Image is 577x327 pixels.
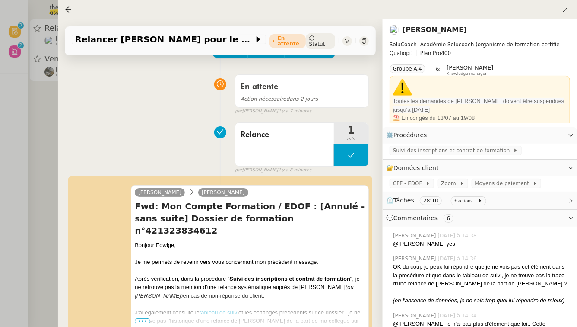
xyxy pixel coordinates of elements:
h4: Fwd: Mon Compte Formation / EDOF : [Annulé - sans suite] Dossier de formation n°421323834612 [135,200,365,237]
span: il y a 8 minutes [278,167,311,174]
small: [PERSON_NAME] [235,167,311,174]
span: [PERSON_NAME] [138,189,181,196]
span: [PERSON_NAME] [393,312,438,320]
span: 1 [334,125,368,135]
nz-tag: 6 [444,214,454,223]
button: Tâche [212,46,248,58]
span: Tâche [225,47,243,57]
span: ••• [135,318,150,324]
span: En attente [241,83,278,91]
span: [DATE] à 14:34 [438,312,479,320]
span: par [235,167,242,174]
span: min [334,135,368,143]
div: En attente [278,36,302,46]
span: Procédures [393,131,427,138]
div: 🔐Données client [383,160,577,176]
img: users%2FvXkuctLX0wUbD4cA8OSk7KI5fra2%2Favatar%2F858bcb8a-9efe-43bf-b7a6-dc9f739d6e70 [390,25,399,35]
span: Plan Pro [420,50,441,56]
span: Relance [241,128,329,141]
span: 400 [441,50,451,56]
span: Message [253,47,279,57]
span: 6 [454,198,458,204]
img: 26a0-fe0f@2x.png [393,78,412,97]
div: Je me permets de revenir vers vous concernant mon précédent message. [135,258,365,266]
span: SoluCoach -Académie Solucoach (organisme de formation certifié Qualiopi) [390,42,560,56]
div: OK du coup je peux lui répondre que je ne vois pas cet élément dans la procédure et que dans le t... [393,263,570,288]
em: (ou [PERSON_NAME]) [135,284,354,299]
div: Bonjour Edwige﻿, [135,241,365,250]
span: Tâches [393,197,414,204]
button: Commentaire [284,46,336,58]
span: ⚙️ [386,130,431,140]
span: 🔐 [386,163,442,173]
span: [PERSON_NAME] [393,232,438,240]
div: Réside à présent à LyonBinôme - Zoé & [PERSON_NAME] [393,122,567,131]
small: [PERSON_NAME] [235,108,311,115]
nz-tag: 28:10 [420,196,442,205]
span: Toutes les demandes de [PERSON_NAME] doivent être suspendues jusqu'à [DATE] [393,78,567,113]
span: Moyens de paiement [475,179,533,188]
em: (en l'absence de données, je ne sais trop quoi lui répondre de mieux) [393,297,565,304]
span: dans 2 jours [241,96,318,102]
span: 💬 [386,215,457,221]
app-user-label: Knowledge manager [447,64,494,76]
span: Action nécessaire [241,96,286,102]
span: il y a 7 minutes [278,108,311,115]
span: Suivi des inscriptions et contrat de formation [393,146,513,155]
span: par [235,108,242,115]
div: ⛱️ En congés du 13/07 au 19/08 [393,114,567,122]
a: [PERSON_NAME] [198,189,248,196]
button: Message [247,46,284,58]
span: [PERSON_NAME] [447,64,494,71]
div: 💬Commentaires 6 [383,210,577,227]
div: Après vérification, dans la procédure " ", je ne retrouve pas la mention d’une relance systématiq... [135,275,365,300]
span: Commentaire [289,47,330,57]
a: [PERSON_NAME] [403,26,467,34]
span: CPF - EDOF [393,179,425,188]
span: [PERSON_NAME] [393,255,438,263]
small: actions [458,199,473,203]
div: ⚙️Procédures [383,127,577,144]
span: ⏲️ [386,197,490,204]
span: Zoom [441,179,459,188]
span: & [436,64,440,76]
a: tableau de suivi [200,309,238,316]
nz-tag: Groupe A.4 [390,64,425,73]
span: Données client [393,164,439,171]
span: Commentaires [393,215,438,221]
strong: Suivi des inscriptions et contrat de formation [230,276,351,282]
span: [DATE] à 14:38 [438,232,479,240]
span: Knowledge manager [447,71,487,76]
span: Relancer [PERSON_NAME] pour le dossier annulé [75,35,254,44]
div: ⏲️Tâches 28:10 6actions [383,192,577,209]
span: [DATE] à 14:36 [438,255,479,263]
div: @[PERSON_NAME] yes [393,240,570,248]
span: Statut [309,41,325,47]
